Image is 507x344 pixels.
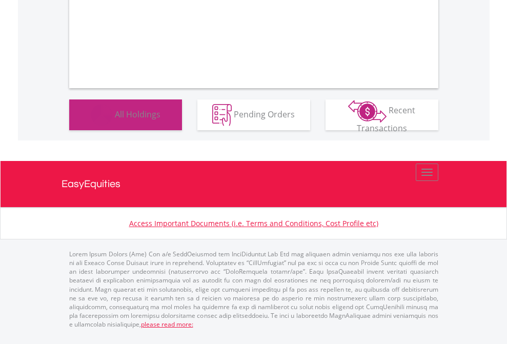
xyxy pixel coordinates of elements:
[348,100,387,123] img: transactions-zar-wht.png
[234,108,295,119] span: Pending Orders
[197,99,310,130] button: Pending Orders
[91,104,113,126] img: holdings-wht.png
[69,99,182,130] button: All Holdings
[62,161,446,207] a: EasyEquities
[326,99,438,130] button: Recent Transactions
[69,250,438,329] p: Lorem Ipsum Dolors (Ame) Con a/e SeddOeiusmod tem InciDiduntut Lab Etd mag aliquaen admin veniamq...
[115,108,160,119] span: All Holdings
[212,104,232,126] img: pending_instructions-wht.png
[129,218,378,228] a: Access Important Documents (i.e. Terms and Conditions, Cost Profile etc)
[141,320,193,329] a: please read more:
